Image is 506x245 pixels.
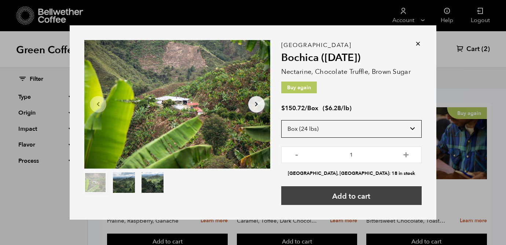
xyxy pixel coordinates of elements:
button: Add to cart [281,186,422,205]
button: - [292,150,301,158]
span: /lb [341,104,349,112]
bdi: 150.72 [281,104,305,112]
li: [GEOGRAPHIC_DATA], [GEOGRAPHIC_DATA]: 18 in stock [281,170,422,177]
span: ( ) [323,104,352,112]
bdi: 6.28 [325,104,341,112]
button: + [401,150,411,158]
p: Nectarine, Chocolate Truffle, Brown Sugar [281,67,422,77]
span: Box [307,104,318,112]
span: $ [325,104,329,112]
h2: Bochica ([DATE]) [281,52,422,64]
span: $ [281,104,285,112]
span: / [305,104,307,112]
p: Buy again [281,82,317,93]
